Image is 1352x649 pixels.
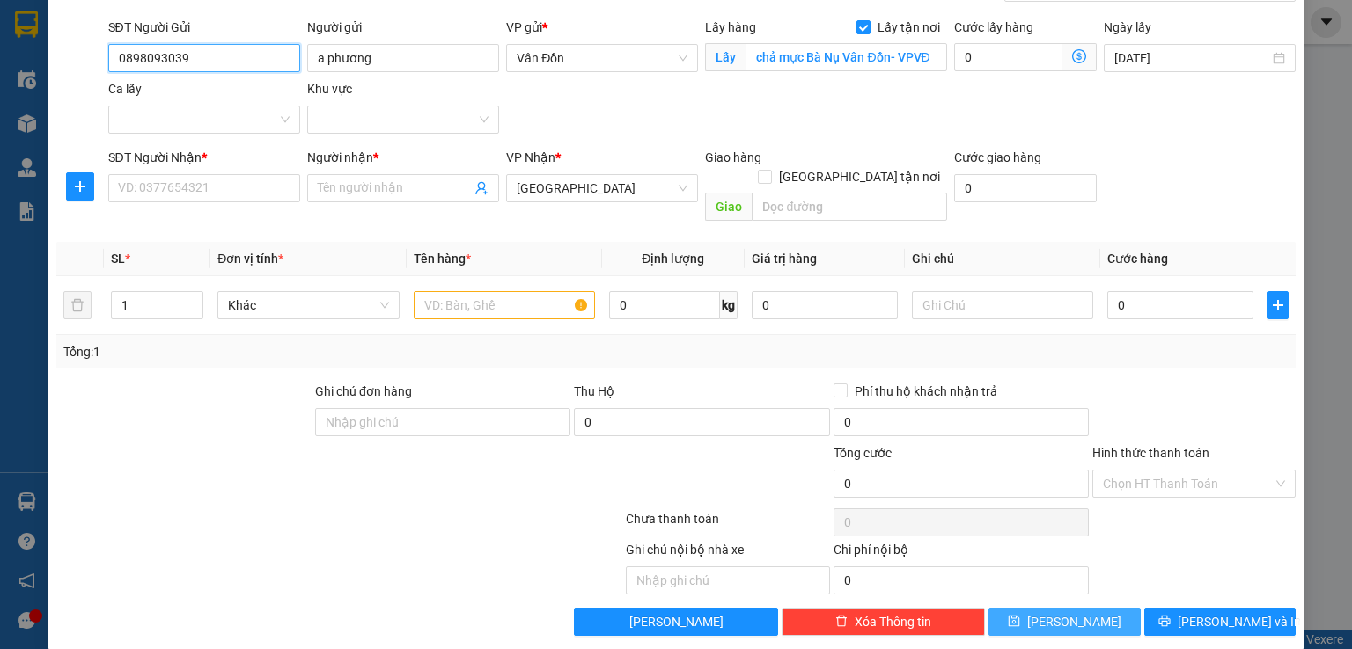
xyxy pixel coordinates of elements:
[307,18,499,37] div: Người gửi
[705,150,761,164] span: Giao hàng
[517,175,687,201] span: Hà Nội
[574,608,777,636] button: [PERSON_NAME]
[848,382,1004,401] span: Phí thu hộ khách nhận trả
[108,82,142,96] label: Ca lấy
[626,540,829,566] div: Ghi chú nội bộ nhà xe
[954,43,1062,71] input: Cước lấy hàng
[307,148,499,167] div: Người nhận
[1144,608,1297,636] button: printer[PERSON_NAME] và In
[834,540,1089,566] div: Chi phí nội bộ
[66,172,94,201] button: plus
[1008,615,1020,629] span: save
[705,193,752,221] span: Giao
[506,150,555,164] span: VP Nhận
[1268,298,1288,312] span: plus
[954,20,1033,34] label: Cước lấy hàng
[624,509,831,540] div: Chưa thanh toán
[705,43,746,71] span: Lấy
[506,18,698,37] div: VP gửi
[111,252,125,266] span: SL
[954,174,1097,202] input: Cước giao hàng
[988,608,1141,636] button: save[PERSON_NAME]
[642,252,704,266] span: Định lượng
[315,408,570,436] input: Ghi chú đơn hàng
[574,384,614,398] span: Thu Hộ
[782,608,985,636] button: deleteXóa Thông tin
[217,252,283,266] span: Đơn vị tính
[307,79,499,98] div: Khu vực
[1104,20,1151,34] label: Ngày lấy
[1267,291,1289,319] button: plus
[1072,49,1086,63] span: dollar-circle
[705,20,756,34] span: Lấy hàng
[752,291,898,319] input: 0
[1158,615,1171,629] span: printer
[414,252,471,266] span: Tên hàng
[1092,446,1209,460] label: Hình thức thanh toán
[746,43,947,71] input: Lấy tận nơi
[954,150,1041,164] label: Cước giao hàng
[752,193,947,221] input: Dọc đường
[517,45,687,71] span: Vân Đồn
[228,292,388,318] span: Khác
[1027,612,1121,631] span: [PERSON_NAME]
[474,181,489,195] span: user-add
[315,384,412,398] label: Ghi chú đơn hàng
[905,242,1100,276] th: Ghi chú
[1107,252,1168,266] span: Cước hàng
[855,612,931,631] span: Xóa Thông tin
[63,342,523,361] div: Tổng: 1
[752,252,817,266] span: Giá trị hàng
[912,291,1093,319] input: Ghi Chú
[629,612,724,631] span: [PERSON_NAME]
[67,179,93,193] span: plus
[772,167,947,186] span: [GEOGRAPHIC_DATA] tận nơi
[108,148,300,167] div: SĐT Người Nhận
[720,291,738,319] span: kg
[871,18,947,37] span: Lấy tận nơi
[835,615,848,629] span: delete
[626,566,829,594] input: Nhập ghi chú
[108,18,300,37] div: SĐT Người Gửi
[414,291,595,319] input: VD: Bàn, Ghế
[834,446,892,460] span: Tổng cước
[1178,612,1301,631] span: [PERSON_NAME] và In
[63,291,92,319] button: delete
[1114,48,1269,68] input: Ngày lấy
